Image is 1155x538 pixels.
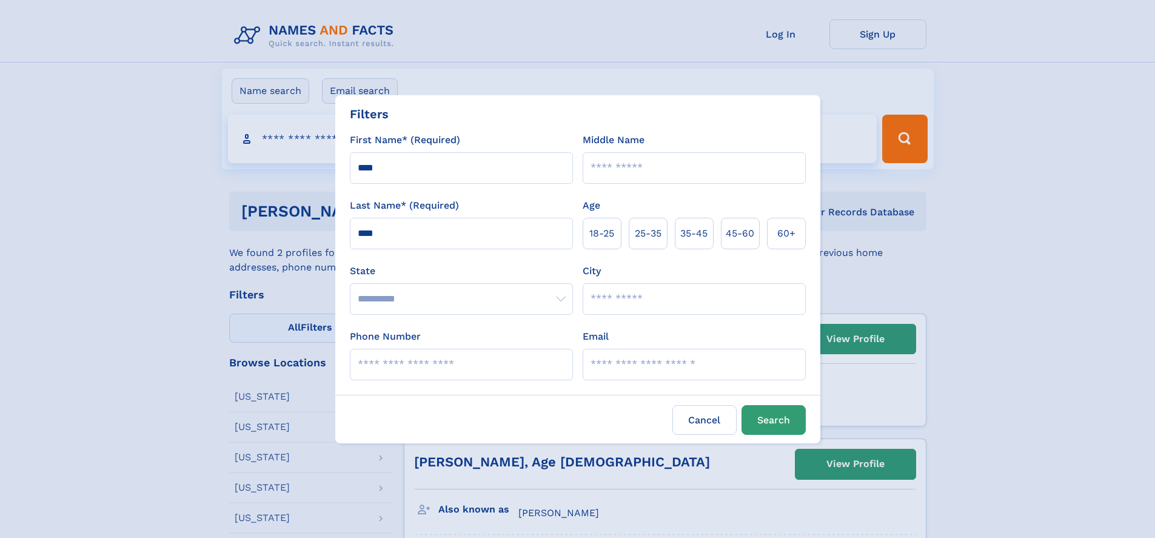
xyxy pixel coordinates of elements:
label: Email [583,329,609,344]
label: First Name* (Required) [350,133,460,147]
button: Search [742,405,806,435]
label: Cancel [672,405,737,435]
span: 18‑25 [589,226,614,241]
label: Middle Name [583,133,644,147]
span: 60+ [777,226,795,241]
label: Age [583,198,600,213]
label: City [583,264,601,278]
span: 35‑45 [680,226,708,241]
label: State [350,264,573,278]
div: Filters [350,105,389,123]
span: 45‑60 [726,226,754,241]
label: Last Name* (Required) [350,198,459,213]
span: 25‑35 [635,226,661,241]
label: Phone Number [350,329,421,344]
